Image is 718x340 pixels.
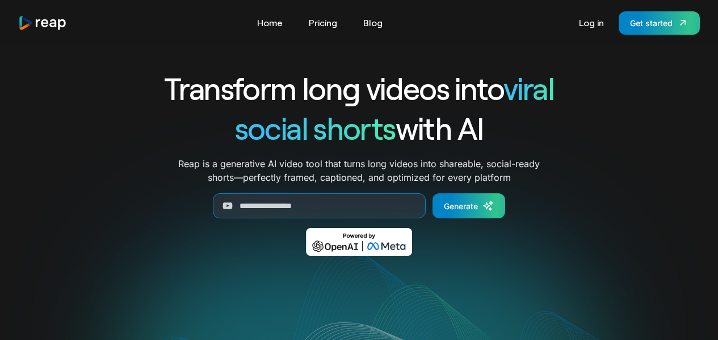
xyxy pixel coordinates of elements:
p: Reap is a generative AI video tool that turns long videos into shareable, social-ready shorts—per... [178,157,540,184]
a: home [18,15,67,31]
a: Log in [573,14,610,32]
span: social shorts [235,109,396,146]
h1: Transform long videos into [123,68,595,108]
form: Generate Form [123,193,595,218]
div: Generate [444,200,478,212]
span: viral [503,69,554,106]
a: Pricing [303,14,343,32]
a: Home [251,14,288,32]
h1: with AI [123,108,595,148]
a: Generate [433,193,505,218]
img: Powered by OpenAI & Meta [306,228,412,256]
a: Get started [619,11,700,35]
img: reap logo [18,15,67,31]
div: Get started [630,17,673,29]
a: Blog [358,14,388,32]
